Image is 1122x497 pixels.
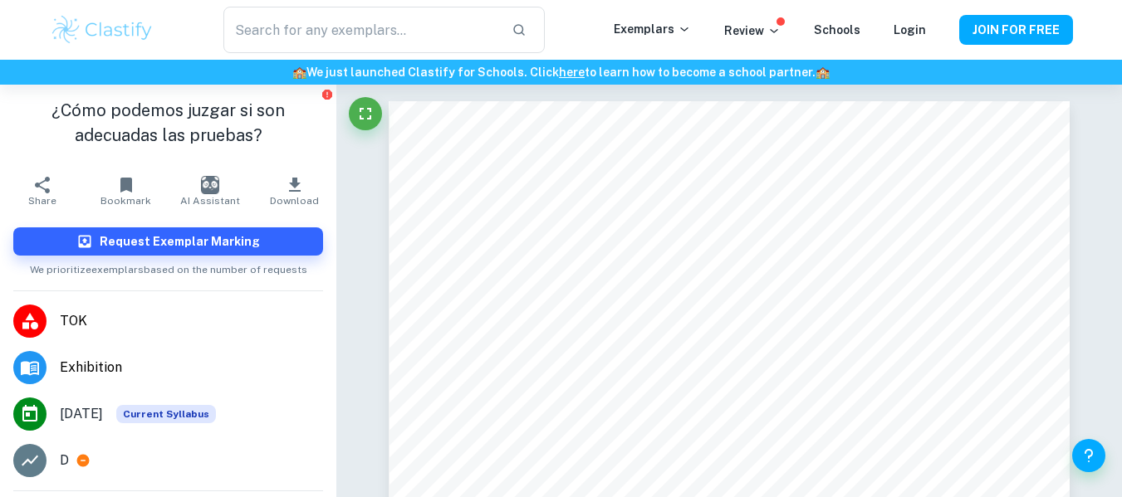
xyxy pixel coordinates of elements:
button: JOIN FOR FREE [959,15,1073,45]
a: here [559,66,585,79]
a: Login [894,23,926,37]
button: AI Assistant [169,168,252,214]
button: Help and Feedback [1072,439,1105,472]
h6: We just launched Clastify for Schools. Click to learn how to become a school partner. [3,63,1119,81]
button: Download [252,168,336,214]
input: Search for any exemplars... [223,7,497,53]
p: D [60,451,69,470]
a: Schools [814,23,860,37]
span: Bookmark [100,195,151,207]
span: Current Syllabus [116,405,216,423]
span: [DATE] [60,404,103,424]
p: Review [724,22,781,40]
button: Fullscreen [349,97,382,130]
span: TOK [60,311,323,331]
span: We prioritize exemplars based on the number of requests [30,256,307,277]
span: AI Assistant [180,195,240,207]
h1: ¿Cómo podemos juzgar si son adecuadas las pruebas? [13,98,323,148]
span: Exhibition [60,358,323,378]
img: Clastify logo [50,13,155,46]
span: 🏫 [292,66,306,79]
button: Report issue [321,88,333,100]
div: This exemplar is based on the current syllabus. Feel free to refer to it for inspiration/ideas wh... [116,405,216,423]
span: 🏫 [816,66,830,79]
span: Download [270,195,319,207]
button: Bookmark [84,168,168,214]
img: AI Assistant [201,176,219,194]
p: Exemplars [614,20,691,38]
h6: Request Exemplar Marking [100,232,260,251]
button: Request Exemplar Marking [13,227,323,256]
span: Share [28,195,56,207]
